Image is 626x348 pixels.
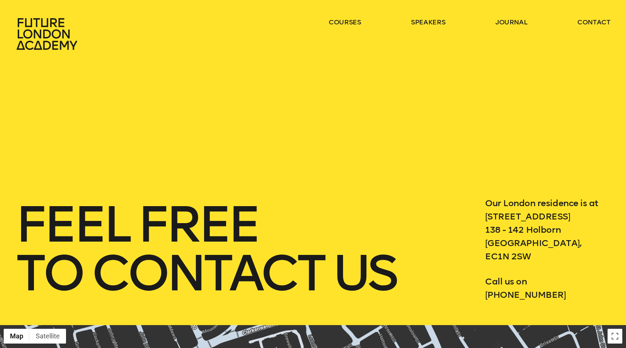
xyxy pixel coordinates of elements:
[485,197,610,263] p: Our London residence is at [STREET_ADDRESS] 138 - 142 Holborn [GEOGRAPHIC_DATA], EC1N 2SW
[4,329,30,344] button: Show street map
[15,200,454,298] h1: feel free to contact us
[577,18,611,27] a: contact
[411,18,445,27] a: speakers
[329,18,361,27] a: courses
[608,329,622,344] button: Toggle fullscreen view
[30,329,66,344] button: Show satellite imagery
[495,18,528,27] a: journal
[485,275,610,301] p: Call us on [PHONE_NUMBER]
